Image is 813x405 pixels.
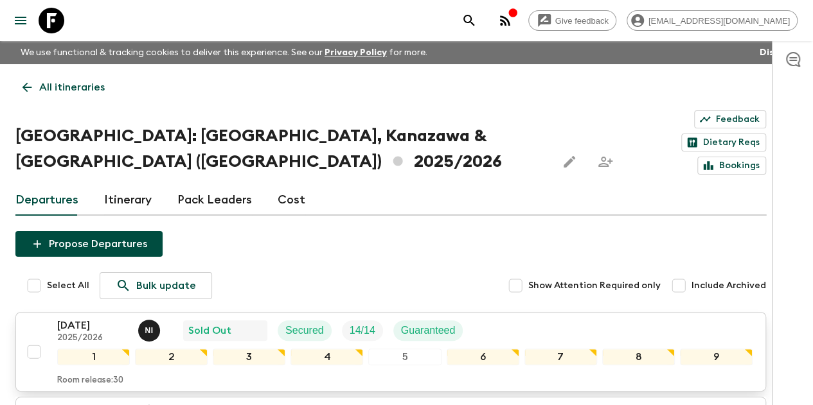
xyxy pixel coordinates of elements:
button: [DATE]2025/2026Naoya IshidaSold OutSecuredTrip FillGuaranteed123456789Room release:30 [15,312,766,392]
div: Trip Fill [342,320,383,341]
p: 2025/2026 [57,333,128,343]
div: 8 [602,349,675,365]
a: Bulk update [100,272,212,299]
h1: [GEOGRAPHIC_DATA]: [GEOGRAPHIC_DATA], Kanazawa & [GEOGRAPHIC_DATA] ([GEOGRAPHIC_DATA]) 2025/2026 [15,123,546,175]
div: 1 [57,349,130,365]
a: Dietary Reqs [681,134,766,151]
div: Secured [278,320,332,341]
a: Bookings [697,157,766,175]
p: 14 / 14 [350,323,375,338]
a: Itinerary [104,185,152,216]
button: Propose Departures [15,231,163,257]
button: Edit this itinerary [557,149,582,175]
button: menu [8,8,33,33]
span: Give feedback [548,16,616,26]
p: All itineraries [39,80,105,95]
p: Room release: 30 [57,375,123,386]
span: Select All [47,279,89,292]
p: Guaranteed [401,323,456,338]
div: 3 [213,349,285,365]
a: Pack Leaders [177,185,252,216]
button: search adventures [456,8,482,33]
div: 6 [447,349,519,365]
span: Show Attention Required only [528,279,661,292]
div: [EMAIL_ADDRESS][DOMAIN_NAME] [627,10,798,31]
span: Naoya Ishida [138,323,163,334]
span: Share this itinerary [593,149,618,175]
span: Include Archived [692,279,766,292]
p: Bulk update [136,278,196,293]
div: 4 [290,349,363,365]
p: N I [145,325,153,336]
button: Dismiss [756,44,798,62]
span: [EMAIL_ADDRESS][DOMAIN_NAME] [641,16,797,26]
p: We use functional & tracking cookies to deliver this experience. See our for more. [15,41,433,64]
div: 2 [135,349,208,365]
div: 7 [524,349,597,365]
a: Give feedback [528,10,616,31]
p: Secured [285,323,324,338]
a: Feedback [694,110,766,128]
a: Departures [15,185,78,216]
p: [DATE] [57,318,128,333]
p: Sold Out [188,323,231,338]
button: NI [138,320,163,341]
a: Cost [278,185,305,216]
div: 9 [680,349,753,365]
a: Privacy Policy [325,48,387,57]
div: 5 [368,349,441,365]
a: All itineraries [15,74,112,100]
